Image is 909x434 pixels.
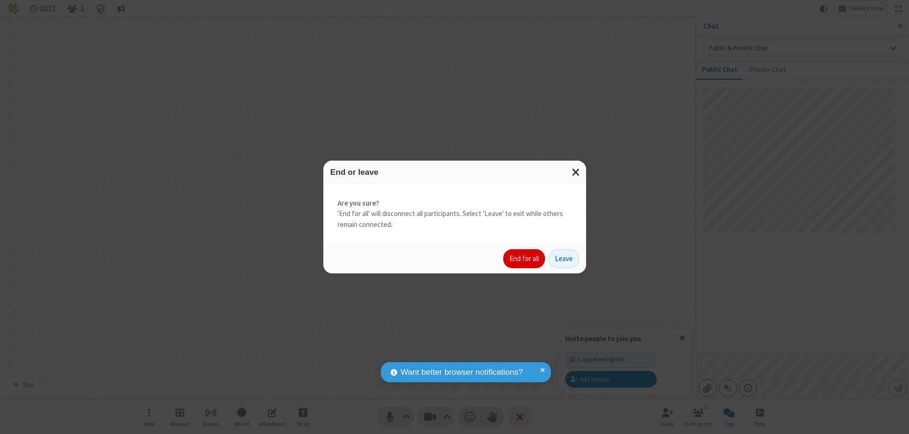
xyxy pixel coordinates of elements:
button: Close modal [566,161,586,184]
button: End for all [503,249,545,268]
strong: Are you sure? [338,198,572,209]
button: Leave [549,249,579,268]
h3: End or leave [330,168,579,177]
div: 'End for all' will disconnect all participants. Select 'Leave' to exit while others remain connec... [323,184,586,244]
span: Want better browser notifications? [401,366,523,379]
